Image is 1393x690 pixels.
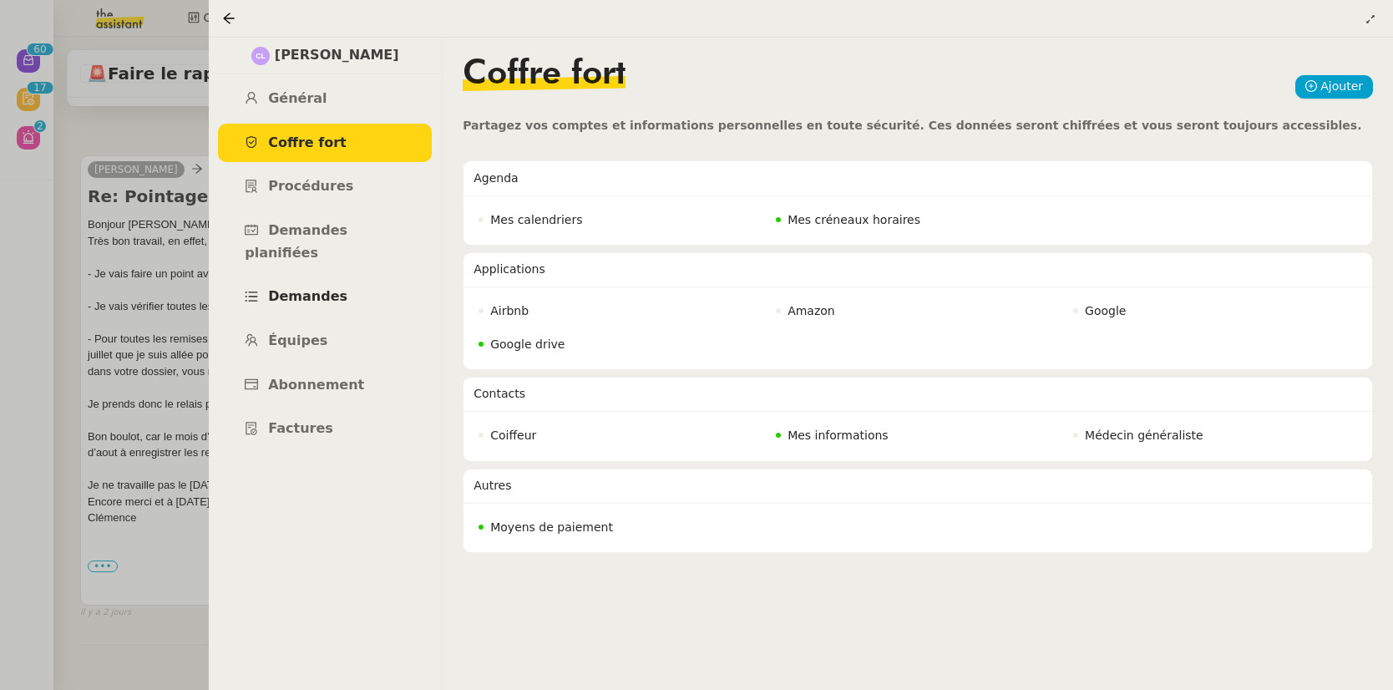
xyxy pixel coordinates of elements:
span: Google [1085,304,1126,317]
span: Coiffeur [490,429,536,442]
a: Coffre fort [218,124,432,163]
span: Partagez vos comptes et informations personnelles en toute sécurité. Ces données seront chiffrées... [463,119,1361,132]
span: Google drive [490,337,565,351]
span: [PERSON_NAME] [275,44,399,67]
span: Coffre fort [268,134,347,150]
button: Ajouter [1295,75,1373,99]
span: Factures [268,420,333,436]
span: Mes calendriers [490,213,582,226]
span: Applications [474,262,545,276]
span: Procédures [268,178,353,194]
span: Moyens de paiement [490,520,613,534]
span: Médecin généraliste [1085,429,1203,442]
img: svg [251,47,270,65]
span: Coffre fort [463,58,626,91]
span: Amazon [788,304,835,317]
a: Équipes [218,322,432,361]
span: Équipes [268,332,327,348]
span: Mes créneaux horaires [788,213,920,226]
span: Airbnb [490,304,529,317]
span: Demandes planifiées [245,222,347,261]
span: Agenda [474,171,518,185]
span: Demandes [268,288,347,304]
span: Général [268,90,327,106]
a: Demandes planifiées [218,211,432,272]
span: Abonnement [268,377,364,393]
a: Général [218,79,432,119]
a: Demandes [218,277,432,317]
span: Autres [474,479,511,492]
span: Mes informations [788,429,889,442]
span: Ajouter [1320,77,1363,96]
a: Procédures [218,167,432,206]
span: Contacts [474,387,525,400]
a: Abonnement [218,366,432,405]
